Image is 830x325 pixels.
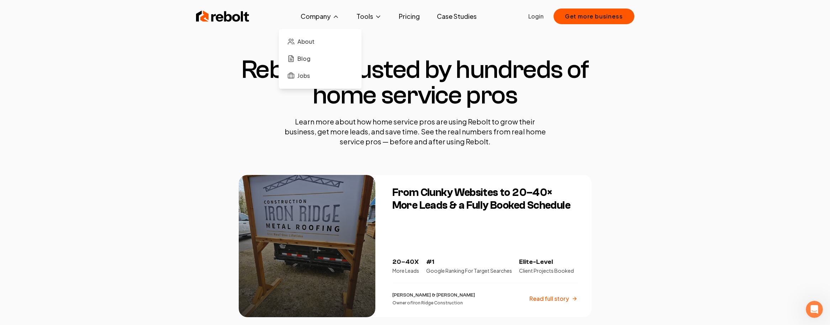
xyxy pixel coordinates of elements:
[392,186,577,212] h3: From Clunky Websites to 20–40× More Leads & a Fully Booked Schedule
[554,9,634,24] button: Get more business
[295,9,345,23] button: Company
[529,294,569,303] p: Read full story
[392,267,419,274] p: More Leads
[280,117,550,146] p: Learn more about how home service pros are using Rebolt to grow their business, get more leads, a...
[351,9,387,23] button: Tools
[297,54,311,63] span: Blog
[297,37,314,46] span: About
[392,300,475,306] p: Owner of Iron Ridge Construction
[519,267,574,274] p: Client Projects Booked
[528,12,544,21] a: Login
[392,292,475,299] p: [PERSON_NAME] & [PERSON_NAME]
[431,9,482,23] a: Case Studies
[239,175,592,317] a: From Clunky Websites to 20–40× More Leads & a Fully Booked ScheduleFrom Clunky Websites to 20–40×...
[297,71,310,80] span: Jobs
[806,301,823,318] iframe: Intercom live chat
[392,257,419,267] p: 20–40X
[285,52,356,66] a: Blog
[393,9,425,23] a: Pricing
[285,69,356,83] a: Jobs
[426,257,512,267] p: #1
[426,267,512,274] p: Google Ranking For Target Searches
[285,34,356,49] a: About
[239,57,592,108] h1: Rebolt is trusted by hundreds of home service pros
[196,9,249,23] img: Rebolt Logo
[519,257,574,267] p: Elite-Level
